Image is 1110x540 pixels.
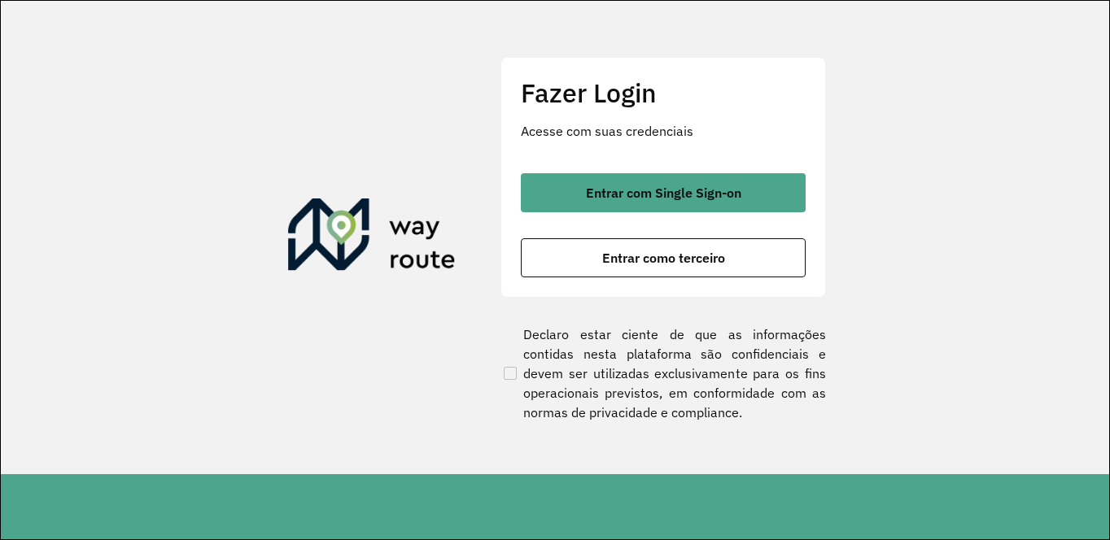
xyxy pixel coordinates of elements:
[500,324,826,422] label: Declaro estar ciente de que as informações contidas nesta plataforma são confidenciais e devem se...
[288,198,456,277] img: Roteirizador AmbevTech
[602,251,725,264] span: Entrar como terceiro
[521,238,806,277] button: button
[521,77,806,108] h2: Fazer Login
[586,186,741,199] span: Entrar com Single Sign-on
[521,121,806,141] p: Acesse com suas credenciais
[521,173,806,212] button: button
